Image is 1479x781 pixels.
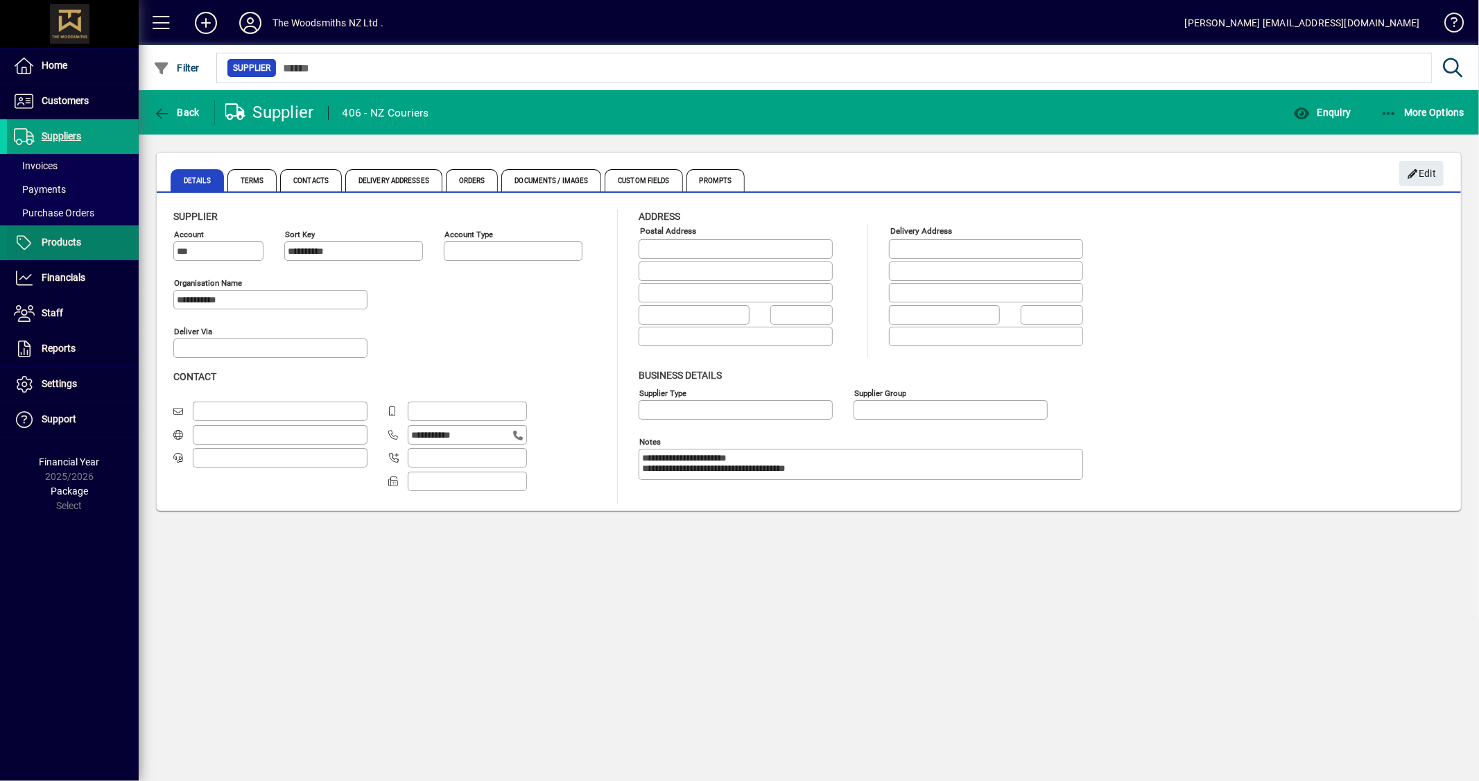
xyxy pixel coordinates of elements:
span: Prompts [686,169,745,191]
mat-label: Deliver via [174,327,212,336]
span: Invoices [14,160,58,171]
mat-label: Supplier type [639,388,686,397]
span: More Options [1381,107,1465,118]
div: [PERSON_NAME] [EMAIL_ADDRESS][DOMAIN_NAME] [1185,12,1420,34]
div: 406 - NZ Couriers [343,102,429,124]
span: Contacts [280,169,342,191]
div: Supplier [225,101,314,123]
span: Contact [173,371,216,382]
span: Supplier [173,211,218,222]
mat-label: Account Type [444,230,493,239]
button: More Options [1377,100,1469,125]
span: Business details [639,370,722,381]
mat-label: Account [174,230,204,239]
a: Customers [7,84,139,119]
span: Settings [42,378,77,389]
mat-label: Sort key [285,230,315,239]
span: Back [153,107,200,118]
span: Enquiry [1293,107,1351,118]
span: Home [42,60,67,71]
mat-label: Notes [639,436,661,446]
a: Support [7,402,139,437]
span: Support [42,413,76,424]
span: Details [171,169,224,191]
span: Financials [42,272,85,283]
span: Payments [14,184,66,195]
a: Financials [7,261,139,295]
button: Profile [228,10,273,35]
a: Invoices [7,154,139,178]
span: Products [42,237,81,248]
a: Purchase Orders [7,201,139,225]
span: Terms [227,169,277,191]
mat-label: Organisation name [174,278,242,288]
button: Back [150,100,203,125]
a: Payments [7,178,139,201]
span: Customers [42,95,89,106]
button: Edit [1399,161,1444,186]
mat-label: Supplier group [854,388,906,397]
span: Orders [446,169,499,191]
a: Home [7,49,139,83]
a: Settings [7,367,139,402]
button: Add [184,10,228,35]
button: Filter [150,55,203,80]
span: Documents / Images [501,169,601,191]
span: Suppliers [42,130,81,141]
span: Reports [42,343,76,354]
span: Supplier [233,61,270,75]
span: Filter [153,62,200,74]
app-page-header-button: Back [139,100,215,125]
span: Package [51,486,88,497]
a: Knowledge Base [1434,3,1462,48]
span: Edit [1407,162,1437,185]
span: Financial Year [40,456,100,467]
span: Custom Fields [605,169,682,191]
span: Address [639,211,680,222]
a: Products [7,225,139,260]
span: Staff [42,307,63,318]
button: Enquiry [1290,100,1354,125]
div: The Woodsmiths NZ Ltd . [273,12,383,34]
span: Delivery Addresses [345,169,442,191]
span: Purchase Orders [14,207,94,218]
a: Staff [7,296,139,331]
a: Reports [7,332,139,366]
